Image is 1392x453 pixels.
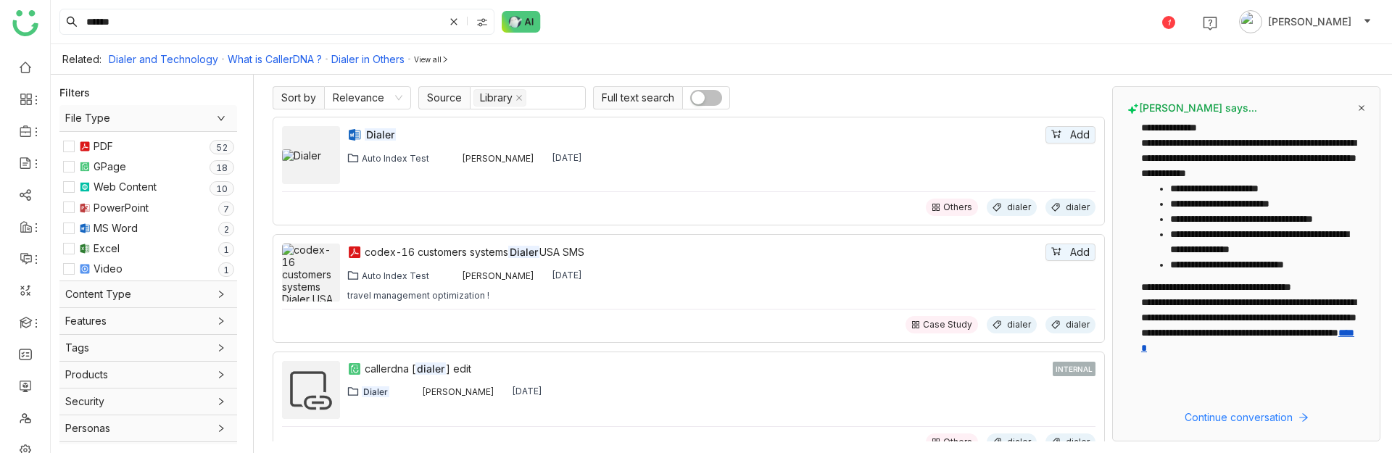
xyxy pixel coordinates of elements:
[282,361,340,419] img: callerdna [dialer] edit
[210,181,234,196] nz-badge-sup: 10
[1162,16,1175,29] div: 1
[365,361,1050,377] a: callerdna [dialer] edit
[508,246,539,258] em: Dialer
[365,244,1043,260] div: codex-16 customers systems USA SMS
[415,362,446,375] em: dialer
[1007,436,1031,448] div: dialer
[923,319,972,331] div: Case Study
[109,53,218,65] a: Dialer and Technology
[347,362,362,376] img: paper.svg
[462,153,534,164] div: [PERSON_NAME]
[210,160,234,175] nz-badge-sup: 18
[1127,103,1139,115] img: buddy-says
[59,281,237,307] div: Content Type
[1007,201,1031,213] div: dialer
[216,141,222,155] p: 5
[1070,244,1090,260] span: Add
[223,263,229,278] p: 1
[65,340,231,356] span: Tags
[94,200,149,216] div: PowerPoint
[473,89,526,107] nz-select-item: Library
[273,86,324,109] span: Sort by
[65,286,231,302] span: Content Type
[218,222,234,236] nz-badge-sup: 2
[282,149,340,162] img: Dialer
[480,90,513,106] div: Library
[414,55,449,64] div: View all
[1127,101,1257,115] span: [PERSON_NAME] says...
[94,220,138,236] div: MS Word
[1268,14,1351,30] span: [PERSON_NAME]
[347,290,489,302] div: travel management optimization !
[1066,436,1090,448] div: dialer
[943,201,972,213] div: Others
[365,128,396,141] em: Dialer
[512,386,542,397] div: [DATE]
[1127,409,1365,426] button: Continue conversation
[222,182,228,196] p: 0
[59,415,237,441] div: Personas
[943,436,972,448] div: Others
[552,152,582,164] div: [DATE]
[1236,10,1375,33] button: [PERSON_NAME]
[552,270,582,281] div: [DATE]
[65,420,231,436] span: Personas
[593,86,682,109] span: Full text search
[1045,244,1095,261] button: Add
[94,179,157,195] div: Web Content
[65,367,231,383] span: Products
[79,243,91,254] img: xlsx.svg
[447,152,458,164] img: 619b7b4f13e9234403e7079e
[65,394,231,410] span: Security
[59,388,237,415] div: Security
[418,86,470,109] span: Source
[1185,410,1293,425] span: Continue conversation
[1007,319,1031,331] div: dialer
[59,335,237,361] div: Tags
[407,386,418,397] img: 619b7b4f13e9234403e7079e
[79,141,91,152] img: pdf.svg
[347,245,362,259] img: pdf.svg
[362,153,429,164] div: Auto Index Test
[79,181,91,193] img: article.svg
[1066,201,1090,213] div: dialer
[62,53,101,65] div: Related:
[422,386,494,397] div: [PERSON_NAME]
[12,10,38,36] img: logo
[365,361,1050,377] div: callerdna [ ] edit
[216,161,222,175] p: 1
[218,262,234,277] nz-badge-sup: 1
[79,161,91,173] img: paper.svg
[216,182,222,196] p: 1
[59,308,237,334] div: Features
[365,127,1043,143] a: Dialer
[228,53,322,65] a: What is CallerDNA ?
[223,202,229,217] p: 7
[59,105,237,131] div: File Type
[462,270,534,281] div: [PERSON_NAME]
[218,242,234,257] nz-badge-sup: 1
[223,243,229,257] p: 1
[94,241,120,257] div: Excel
[347,128,362,142] img: docx.svg
[1053,362,1095,376] div: INTERNAL
[1203,16,1217,30] img: help.svg
[79,263,91,275] img: mp4.svg
[79,223,91,234] img: docx.svg
[94,159,126,175] div: GPage
[362,386,389,397] em: Dialer
[476,17,488,28] img: search-type.svg
[210,140,234,154] nz-badge-sup: 52
[1045,126,1095,144] button: Add
[59,86,90,100] div: Filters
[65,110,231,126] span: File Type
[333,87,402,109] nz-select-item: Relevance
[218,201,234,216] nz-badge-sup: 7
[331,53,405,65] a: Dialer in Others
[94,261,123,277] div: Video
[502,11,541,33] img: ask-buddy-normal.svg
[447,270,458,281] img: 61307121755ca5673e314e4d
[65,313,231,329] span: Features
[59,362,237,388] div: Products
[282,244,340,317] img: codex-16 customers systems Dialer USA SMS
